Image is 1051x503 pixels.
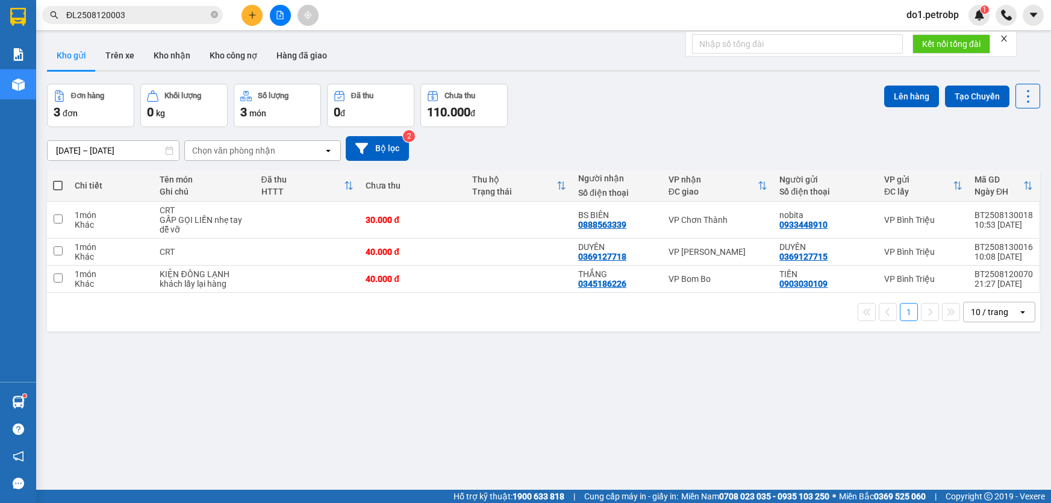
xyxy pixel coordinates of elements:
strong: 0708 023 035 - 0935 103 250 [719,492,829,501]
button: Kho gửi [47,41,96,70]
th: Toggle SortBy [255,170,360,202]
div: nobita [779,210,872,220]
button: Kho nhận [144,41,200,70]
div: khách lấy lại hàng [160,279,249,289]
div: 10:08 [DATE] [975,252,1033,261]
div: CRT [160,247,249,257]
div: 1 món [75,242,148,252]
div: 40.000 đ [366,247,460,257]
button: Kết nối tổng đài [912,34,990,54]
div: 30.000 đ [366,215,460,225]
div: Trạng thái [472,187,557,196]
div: CRT [160,205,249,215]
img: solution-icon [12,48,25,61]
div: 10 / trang [971,306,1008,318]
div: Đơn hàng [71,92,104,100]
div: ĐC lấy [884,187,953,196]
input: Select a date range. [48,141,179,160]
span: message [13,478,24,489]
span: close [1000,34,1008,43]
span: 110.000 [427,105,470,119]
span: 3 [54,105,60,119]
div: Đã thu [261,175,345,184]
button: Bộ lọc [346,136,409,161]
sup: 1 [981,5,989,14]
strong: 0369 525 060 [874,492,926,501]
div: VP Bình Triệu [884,215,962,225]
span: đơn [63,108,78,118]
span: notification [13,451,24,462]
span: 1 [982,5,987,14]
span: do1.petrobp [897,7,968,22]
div: Khối lượng [164,92,201,100]
svg: open [323,146,333,155]
svg: open [1018,307,1028,317]
div: 1 món [75,210,148,220]
button: Đã thu0đ [327,84,414,127]
button: Tạo Chuyến [945,86,1009,107]
div: Người gửi [779,175,872,184]
div: DUYÊN [578,242,656,252]
div: 40.000 đ [366,274,460,284]
span: close-circle [211,10,218,21]
span: đ [470,108,475,118]
div: ĐC giao [669,187,758,196]
span: | [573,490,575,503]
div: Ghi chú [160,187,249,196]
div: Chi tiết [75,181,148,190]
div: THẮNG [578,269,656,279]
span: Kết nối tổng đài [922,37,981,51]
div: Thu hộ [472,175,557,184]
span: món [249,108,266,118]
div: 0888563339 [578,220,626,230]
img: logo-vxr [10,8,26,26]
span: Miền Nam [681,490,829,503]
div: 0933448910 [779,220,828,230]
div: Đã thu [351,92,373,100]
button: caret-down [1023,5,1044,26]
div: 1 món [75,269,148,279]
div: DUYÊN [779,242,872,252]
span: 0 [147,105,154,119]
div: Tên món [160,175,249,184]
sup: 2 [403,130,415,142]
div: VP gửi [884,175,953,184]
div: 0369127715 [779,252,828,261]
img: warehouse-icon [12,396,25,408]
div: Chưa thu [444,92,475,100]
div: BT2508130016 [975,242,1033,252]
button: Hàng đã giao [267,41,337,70]
button: aim [298,5,319,26]
th: Toggle SortBy [878,170,968,202]
img: icon-new-feature [974,10,985,20]
button: Chưa thu110.000đ [420,84,508,127]
div: GẤP GỌI LIỀN nhẹ tay dễ vỡ [160,215,249,234]
div: VP Bình Triệu [884,247,962,257]
div: 10:53 [DATE] [975,220,1033,230]
button: 1 [900,303,918,321]
div: VP Bình Triệu [884,274,962,284]
img: warehouse-icon [12,78,25,91]
div: VP Bom Bo [669,274,768,284]
button: Lên hàng [884,86,939,107]
span: aim [304,11,312,19]
th: Toggle SortBy [968,170,1039,202]
span: Hỗ trợ kỹ thuật: [454,490,564,503]
th: Toggle SortBy [663,170,774,202]
span: đ [340,108,345,118]
div: VP nhận [669,175,758,184]
span: close-circle [211,11,218,18]
div: Khác [75,252,148,261]
sup: 1 [23,394,27,398]
button: Số lượng3món [234,84,321,127]
span: 0 [334,105,340,119]
div: HTTT [261,187,345,196]
span: file-add [276,11,284,19]
div: VP [PERSON_NAME] [669,247,768,257]
div: VP Chơn Thành [669,215,768,225]
div: BS BIÊN [578,210,656,220]
button: file-add [270,5,291,26]
span: Cung cấp máy in - giấy in: [584,490,678,503]
span: 3 [240,105,247,119]
div: 21:27 [DATE] [975,279,1033,289]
